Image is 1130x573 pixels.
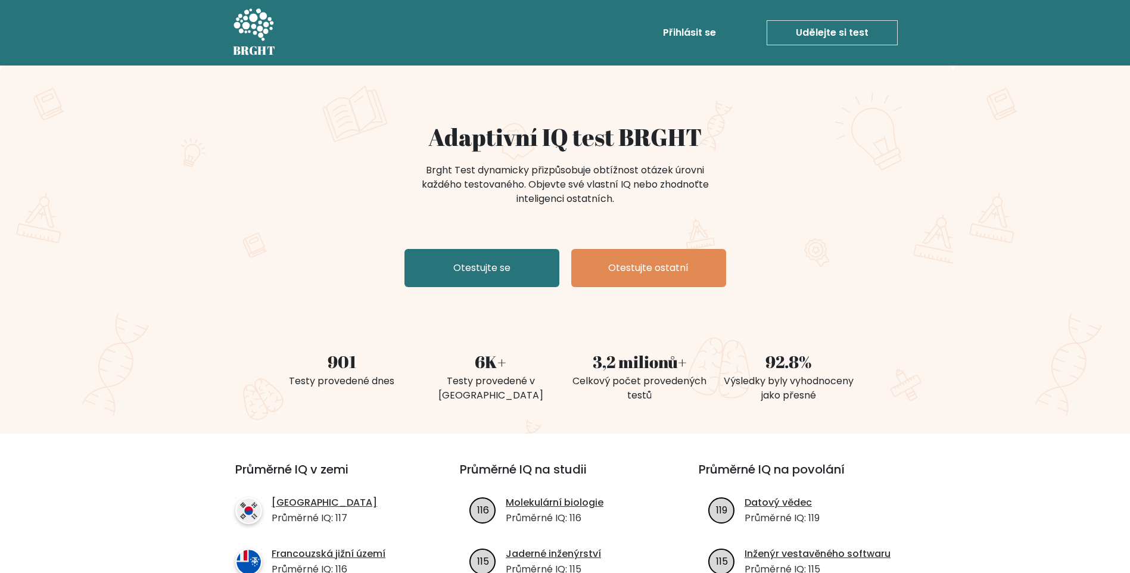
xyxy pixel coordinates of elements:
div: 92.8% [721,349,856,374]
div: Brght Test dynamicky přizpůsobuje obtížnost otázek úrovni každého testovaného. Objevte své vlastn... [416,163,714,206]
div: Výsledky byly vyhodnoceny jako přesné [721,374,856,403]
img: země [235,497,262,524]
div: 3,2 milionů+ [572,349,707,374]
a: Otestujte ostatní [571,249,726,287]
p: Průměrné IQ: 116 [506,511,603,525]
h5: BRGHT [233,43,276,58]
div: 901 [275,349,409,374]
h3: Průměrné IQ na povolání [699,462,909,491]
a: Otestujte se [404,249,559,287]
a: Udělejte si test [767,20,898,45]
h3: Průměrné IQ v zemi [235,462,417,491]
div: Celkový počet provedených testů [572,374,707,403]
a: Jaderné inženýrství [506,547,601,561]
div: Testy provedené dnes [275,374,409,388]
p: Průměrné IQ: 119 [745,511,820,525]
p: Průměrné IQ: 117 [272,511,377,525]
a: [GEOGRAPHIC_DATA] [272,496,377,510]
a: Molekulární biologie [506,496,603,510]
a: Přihlásit se [658,21,721,45]
text: 115 [716,554,728,568]
text: 119 [716,503,727,516]
div: 6K+ [424,349,558,374]
a: Francouzská jižní území [272,547,385,561]
h1: Adaptivní IQ test BRGHT [275,123,856,151]
a: BRGHT [233,5,276,61]
text: 116 [477,503,489,516]
a: Inženýr vestavěného softwaru [745,547,891,561]
a: Datový vědec [745,496,820,510]
h3: Průměrné IQ na studii [460,462,670,491]
text: 115 [477,554,489,568]
div: Testy provedené v [GEOGRAPHIC_DATA] [424,374,558,403]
